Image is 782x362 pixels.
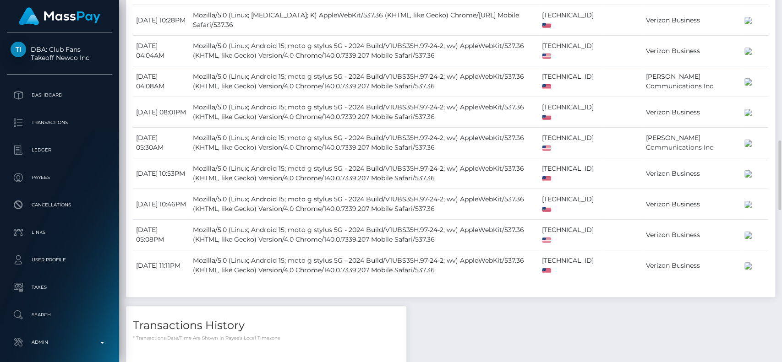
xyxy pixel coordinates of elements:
[542,146,551,151] img: us.png
[11,198,109,212] p: Cancellations
[11,281,109,294] p: Taxes
[542,268,551,273] img: us.png
[133,318,399,334] h4: Transactions History
[744,48,752,55] img: 200x100
[539,128,602,158] td: [TECHNICAL_ID]
[7,139,112,162] a: Ledger
[133,5,190,36] td: [DATE] 10:28PM
[643,189,741,220] td: Verizon Business
[539,189,602,220] td: [TECHNICAL_ID]
[19,7,100,25] img: MassPay Logo
[539,66,602,97] td: [TECHNICAL_ID]
[643,36,741,66] td: Verizon Business
[7,221,112,244] a: Links
[11,226,109,239] p: Links
[11,253,109,267] p: User Profile
[190,220,539,250] td: Mozilla/5.0 (Linux; Android 15; moto g stylus 5G - 2024 Build/V1UBS35H.97-24-2; wv) AppleWebKit/5...
[190,5,539,36] td: Mozilla/5.0 (Linux; [MEDICAL_DATA]; K) AppleWebKit/537.36 (KHTML, like Gecko) Chrome/[URL] Mobile...
[542,207,551,212] img: us.png
[7,249,112,271] a: User Profile
[190,66,539,97] td: Mozilla/5.0 (Linux; Android 15; moto g stylus 5G - 2024 Build/V1UBS35H.97-24-2; wv) AppleWebKit/5...
[133,128,190,158] td: [DATE] 05:30AM
[7,45,112,62] span: DBA: Club Fans Takeoff Newco Inc
[539,5,602,36] td: [TECHNICAL_ID]
[11,143,109,157] p: Ledger
[744,170,752,178] img: 200x100
[539,158,602,189] td: [TECHNICAL_ID]
[539,220,602,250] td: [TECHNICAL_ID]
[11,308,109,322] p: Search
[744,232,752,239] img: 200x100
[539,36,602,66] td: [TECHNICAL_ID]
[11,88,109,102] p: Dashboard
[744,262,752,270] img: 200x100
[7,84,112,107] a: Dashboard
[744,140,752,147] img: 200x100
[643,250,741,281] td: Verizon Business
[190,189,539,220] td: Mozilla/5.0 (Linux; Android 15; moto g stylus 5G - 2024 Build/V1UBS35H.97-24-2; wv) AppleWebKit/5...
[643,97,741,128] td: Verizon Business
[539,97,602,128] td: [TECHNICAL_ID]
[11,335,109,349] p: Admin
[539,250,602,281] td: [TECHNICAL_ID]
[7,194,112,216] a: Cancellations
[133,250,190,281] td: [DATE] 11:11PM
[190,97,539,128] td: Mozilla/5.0 (Linux; Android 15; moto g stylus 5G - 2024 Build/V1UBS35H.97-24-2; wv) AppleWebKit/5...
[744,17,752,24] img: 200x100
[7,111,112,134] a: Transactions
[643,220,741,250] td: Verizon Business
[190,158,539,189] td: Mozilla/5.0 (Linux; Android 15; moto g stylus 5G - 2024 Build/V1UBS35H.97-24-2; wv) AppleWebKit/5...
[744,201,752,208] img: 200x100
[133,335,399,341] p: * Transactions date/time are shown in payee's local timezone
[11,171,109,184] p: Payees
[7,331,112,354] a: Admin
[7,276,112,299] a: Taxes
[643,128,741,158] td: [PERSON_NAME] Communications Inc
[744,109,752,116] img: 200x100
[7,303,112,326] a: Search
[744,78,752,86] img: 200x100
[11,42,26,57] img: Takeoff Newco Inc
[11,116,109,130] p: Transactions
[7,166,112,189] a: Payees
[190,128,539,158] td: Mozilla/5.0 (Linux; Android 15; moto g stylus 5G - 2024 Build/V1UBS35H.97-24-2; wv) AppleWebKit/5...
[542,54,551,59] img: us.png
[133,220,190,250] td: [DATE] 05:08PM
[190,36,539,66] td: Mozilla/5.0 (Linux; Android 15; moto g stylus 5G - 2024 Build/V1UBS35H.97-24-2; wv) AppleWebKit/5...
[133,97,190,128] td: [DATE] 08:01PM
[542,115,551,120] img: us.png
[542,23,551,28] img: us.png
[643,66,741,97] td: [PERSON_NAME] Communications Inc
[542,238,551,243] img: us.png
[643,158,741,189] td: Verizon Business
[190,250,539,281] td: Mozilla/5.0 (Linux; Android 15; moto g stylus 5G - 2024 Build/V1UBS35H.97-24-2; wv) AppleWebKit/5...
[133,189,190,220] td: [DATE] 10:46PM
[542,176,551,181] img: us.png
[542,84,551,89] img: us.png
[643,5,741,36] td: Verizon Business
[133,158,190,189] td: [DATE] 10:53PM
[133,66,190,97] td: [DATE] 04:08AM
[133,36,190,66] td: [DATE] 04:04AM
